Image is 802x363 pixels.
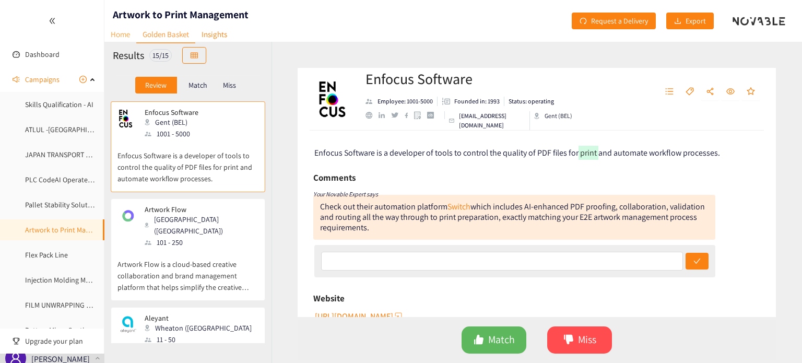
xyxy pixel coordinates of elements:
[145,322,257,334] div: Wheaton ([GEOGRAPHIC_DATA])
[721,84,740,100] button: eye
[504,97,554,106] li: Status
[701,84,720,100] button: share-alt
[145,314,251,322] p: Aleyant
[686,253,709,270] button: check
[578,332,596,348] span: Miss
[686,87,694,97] span: tag
[314,147,579,158] span: Enfocus Software is a developer of tools to control the quality of PDF files for
[25,50,60,59] a: Dashboard
[547,326,612,354] button: dislikeMiss
[365,68,576,89] h2: Enfocus Software
[509,97,554,106] p: Status: operating
[145,81,167,89] p: Review
[25,250,68,260] a: Flex Pack Line
[534,111,576,121] div: Gent (BEL)
[741,84,760,100] button: star
[686,15,706,27] span: Export
[25,225,117,235] a: Artwork to Print Management
[572,13,656,29] button: redoRequest a Delivery
[660,84,679,100] button: unordered-list
[25,275,100,285] a: Injection Molding Model
[145,205,251,214] p: Artwork Flow
[666,13,714,29] button: downloadExport
[104,26,136,42] a: Home
[145,214,257,237] div: [GEOGRAPHIC_DATA] ([GEOGRAPHIC_DATA])
[447,201,470,212] a: Switch
[747,87,755,97] span: star
[25,331,96,352] span: Upgrade your plan
[706,87,714,97] span: share-alt
[315,310,393,323] span: [URL][DOMAIN_NAME]
[378,97,433,106] p: Employee: 1001-5000
[49,17,56,25] span: double-left
[674,17,681,26] span: download
[117,205,138,226] img: Snapshot of the company's website
[313,170,356,185] h6: Comments
[25,200,101,209] a: Pallet Stability Solutions
[320,201,705,233] div: Check out their automation platform which includes AI‑enhanced PDF proofing, collaboration, valid...
[25,325,92,335] a: Battery Micro-Coating
[25,100,93,109] a: Skills Qualification - AI
[145,116,205,128] div: Gent (BEL)
[145,237,257,248] div: 101 - 250
[25,125,113,134] a: ATLUL -[GEOGRAPHIC_DATA]
[13,337,20,345] span: trophy
[414,111,427,119] a: google maps
[591,15,648,27] span: Request a Delivery
[117,108,138,129] img: Snapshot of the company's website
[195,26,233,42] a: Insights
[223,81,236,89] p: Miss
[188,81,207,89] p: Match
[454,97,500,106] p: Founded in: 1993
[113,48,144,63] h2: Results
[598,147,720,158] span: and automate workflow processes.
[79,76,87,83] span: plus-circle
[665,87,674,97] span: unordered-list
[182,47,206,64] button: table
[25,300,127,310] a: FILM UNWRAPPING AUTOMATION
[726,87,735,97] span: eye
[579,146,598,160] mark: print
[427,112,440,119] a: crunchbase
[750,313,802,363] iframe: Chat Widget
[145,128,205,139] div: 1001 - 5000
[563,334,574,346] span: dislike
[316,78,358,120] img: Company Logo
[117,139,258,184] p: Enfocus Software is a developer of tools to control the quality of PDF files for print and automa...
[315,308,404,324] button: [URL][DOMAIN_NAME]
[488,332,515,348] span: Match
[462,326,526,354] button: likeMatch
[438,97,504,106] li: Founded in year
[145,108,198,116] p: Enfocus Software
[365,97,438,106] li: Employees
[13,76,20,83] span: sound
[580,17,587,26] span: redo
[117,248,258,293] p: Artwork Flow is a cloud-based creative collaboration and brand management platform that helps sim...
[313,290,345,306] h6: Website
[136,26,195,43] a: Golden Basket
[313,190,378,198] i: Your Novable Expert says
[680,84,699,100] button: tag
[25,69,60,90] span: Campaigns
[474,334,484,346] span: like
[113,7,249,22] h1: Artwork to Print Management
[693,257,701,266] span: check
[25,175,129,184] a: PLC CodeAI Operate Maintenance
[149,49,172,62] div: 15 / 15
[145,334,257,345] div: 11 - 50
[459,111,525,130] p: [EMAIL_ADDRESS][DOMAIN_NAME]
[191,52,198,60] span: table
[117,314,138,335] img: Snapshot of the company's website
[379,112,391,119] a: linkedin
[25,150,165,159] a: JAPAN TRANSPORT AGGREGATION PLATFORM
[391,112,404,118] a: twitter
[365,112,379,119] a: website
[405,112,415,118] a: facebook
